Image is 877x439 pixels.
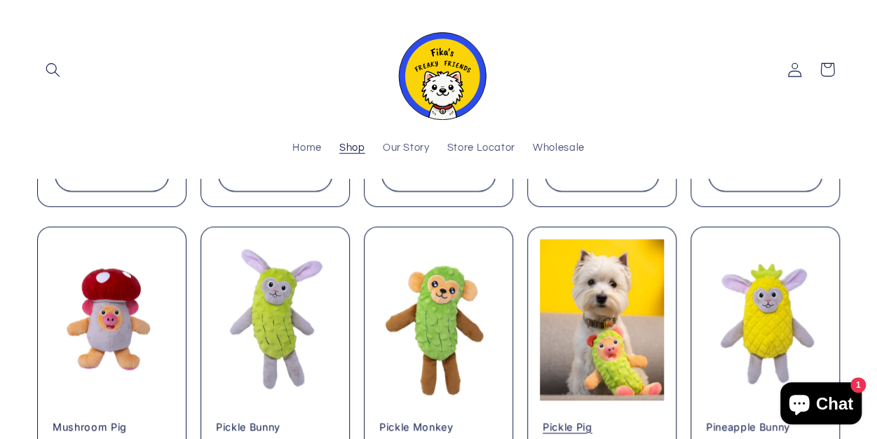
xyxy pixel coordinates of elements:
button: Add to cart [55,157,169,191]
a: Home [284,133,331,164]
a: Fika's Freaky Friends [384,14,494,126]
a: Store Locator [438,133,524,164]
img: Fika's Freaky Friends [390,20,488,120]
inbox-online-store-chat: Shopify online store chat [776,382,866,428]
a: Shop [330,133,374,164]
a: Pickle Bunny [216,421,334,433]
span: Shop [339,142,365,155]
button: Add to cart [708,157,822,191]
a: Pineapple Bunny [706,421,824,433]
span: Home [292,142,322,155]
summary: Search [37,53,69,86]
button: Add to cart [545,157,659,191]
a: Pickle Monkey [379,421,498,433]
span: Our Story [383,142,430,155]
span: Store Locator [447,142,515,155]
a: Our Story [374,133,438,164]
button: Add to cart [218,157,332,191]
a: Pickle Pig [543,421,661,433]
button: Add to cart [381,157,496,191]
span: Wholesale [533,142,585,155]
a: Mushroom Pig [53,421,171,433]
a: Wholesale [524,133,593,164]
